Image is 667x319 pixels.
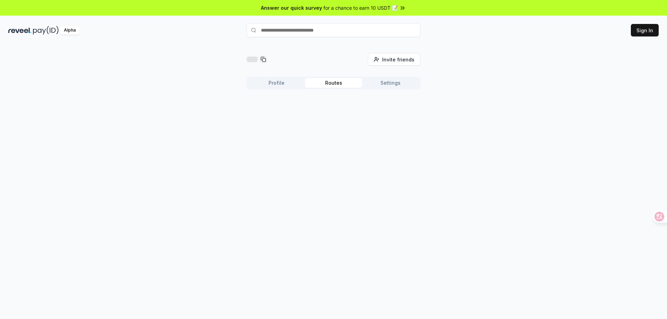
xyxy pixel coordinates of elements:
[60,26,80,35] div: Alpha
[261,4,322,11] span: Answer our quick survey
[382,56,414,63] span: Invite friends
[368,53,420,66] button: Invite friends
[8,26,32,35] img: reveel_dark
[248,78,305,88] button: Profile
[631,24,659,36] button: Sign In
[323,4,398,11] span: for a chance to earn 10 USDT 📝
[33,26,59,35] img: pay_id
[305,78,362,88] button: Routes
[362,78,419,88] button: Settings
